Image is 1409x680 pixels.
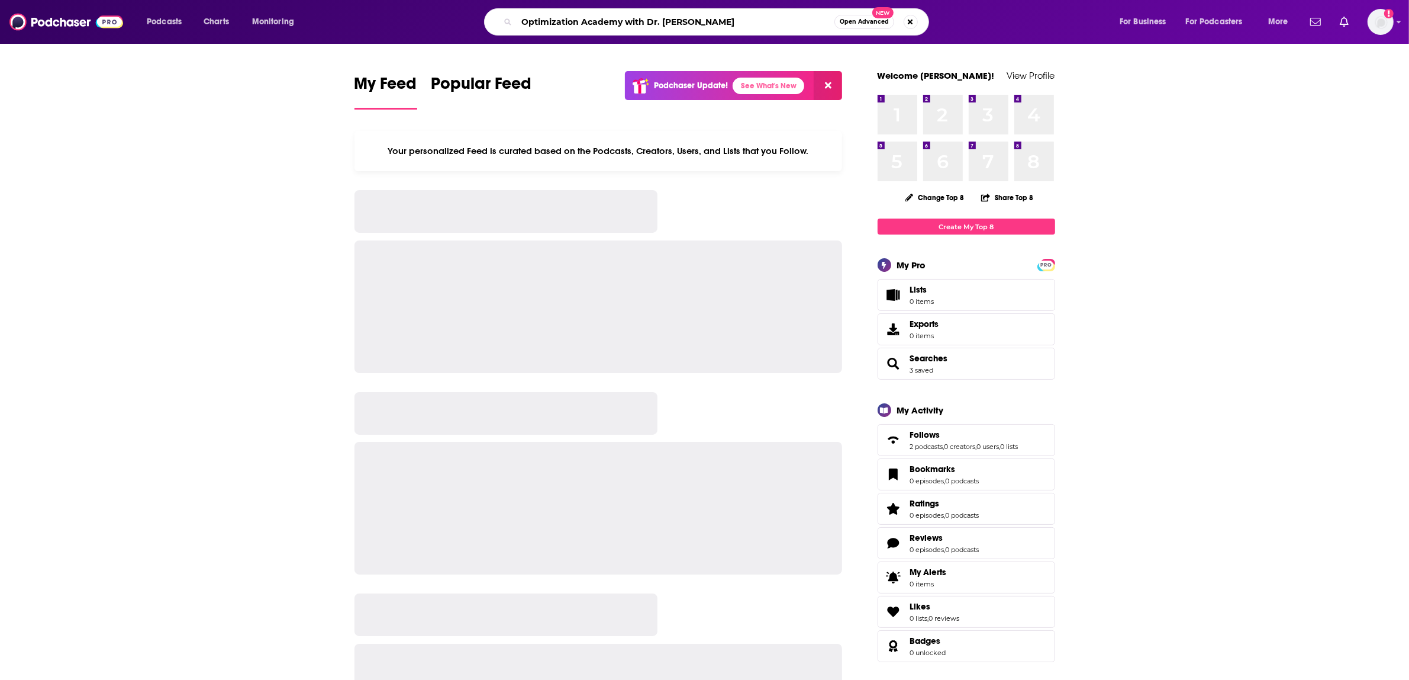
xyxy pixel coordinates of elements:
[878,313,1055,345] a: Exports
[946,477,979,485] a: 0 podcasts
[910,636,941,646] span: Badges
[878,348,1055,380] span: Searches
[910,442,943,451] a: 2 podcasts
[910,464,979,474] a: Bookmarks
[910,429,1018,440] a: Follows
[9,11,123,33] img: Podchaser - Follow, Share and Rate Podcasts
[495,8,940,36] div: Search podcasts, credits, & more...
[910,649,946,657] a: 0 unlocked
[910,546,944,554] a: 0 episodes
[354,131,843,171] div: Your personalized Feed is curated based on the Podcasts, Creators, Users, and Lists that you Follow.
[1268,14,1288,30] span: More
[517,12,834,31] input: Search podcasts, credits, & more...
[1186,14,1243,30] span: For Podcasters
[252,14,294,30] span: Monitoring
[878,630,1055,662] span: Badges
[1368,9,1394,35] button: Show profile menu
[431,73,532,110] a: Popular Feed
[910,601,931,612] span: Likes
[999,442,1001,451] span: ,
[882,321,905,338] span: Exports
[138,12,197,31] button: open menu
[840,19,889,25] span: Open Advanced
[882,355,905,372] a: Searches
[910,319,939,329] span: Exports
[898,190,972,205] button: Change Top 8
[244,12,309,31] button: open menu
[928,614,929,623] span: ,
[946,511,979,519] a: 0 podcasts
[910,284,934,295] span: Lists
[878,596,1055,628] span: Likes
[1111,12,1181,31] button: open menu
[882,466,905,483] a: Bookmarks
[878,219,1055,235] a: Create My Top 8
[910,636,946,646] a: Badges
[1007,70,1055,81] a: View Profile
[1039,260,1053,269] a: PRO
[872,7,894,18] span: New
[910,353,948,364] a: Searches
[878,562,1055,594] a: My Alerts
[944,477,946,485] span: ,
[929,614,960,623] a: 0 reviews
[910,464,956,474] span: Bookmarks
[878,458,1055,490] span: Bookmarks
[910,567,947,578] span: My Alerts
[910,533,979,543] a: Reviews
[897,405,944,416] div: My Activity
[882,501,905,517] a: Ratings
[882,535,905,551] a: Reviews
[882,569,905,586] span: My Alerts
[910,580,947,588] span: 0 items
[1260,12,1303,31] button: open menu
[910,297,934,306] span: 0 items
[882,287,905,303] span: Lists
[910,533,943,543] span: Reviews
[733,78,804,94] a: See What's New
[882,432,905,448] a: Follows
[1368,9,1394,35] img: User Profile
[910,614,928,623] a: 0 lists
[834,15,894,29] button: Open AdvancedNew
[944,442,976,451] a: 0 creators
[976,442,977,451] span: ,
[431,73,532,101] span: Popular Feed
[882,638,905,655] a: Badges
[196,12,236,31] a: Charts
[910,498,940,509] span: Ratings
[354,73,417,110] a: My Feed
[1335,12,1353,32] a: Show notifications dropdown
[1120,14,1166,30] span: For Business
[147,14,182,30] span: Podcasts
[1368,9,1394,35] span: Logged in as nicole.koremenos
[910,498,979,509] a: Ratings
[204,14,229,30] span: Charts
[944,511,946,519] span: ,
[882,604,905,620] a: Likes
[878,424,1055,456] span: Follows
[1001,442,1018,451] a: 0 lists
[1178,12,1260,31] button: open menu
[1305,12,1326,32] a: Show notifications dropdown
[910,601,960,612] a: Likes
[977,442,999,451] a: 0 users
[897,259,926,271] div: My Pro
[910,429,940,440] span: Follows
[654,81,728,91] p: Podchaser Update!
[354,73,417,101] span: My Feed
[910,366,934,374] a: 3 saved
[981,186,1034,209] button: Share Top 8
[878,493,1055,525] span: Ratings
[910,477,944,485] a: 0 episodes
[878,527,1055,559] span: Reviews
[1384,9,1394,18] svg: Add a profile image
[910,284,927,295] span: Lists
[943,442,944,451] span: ,
[910,511,944,519] a: 0 episodes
